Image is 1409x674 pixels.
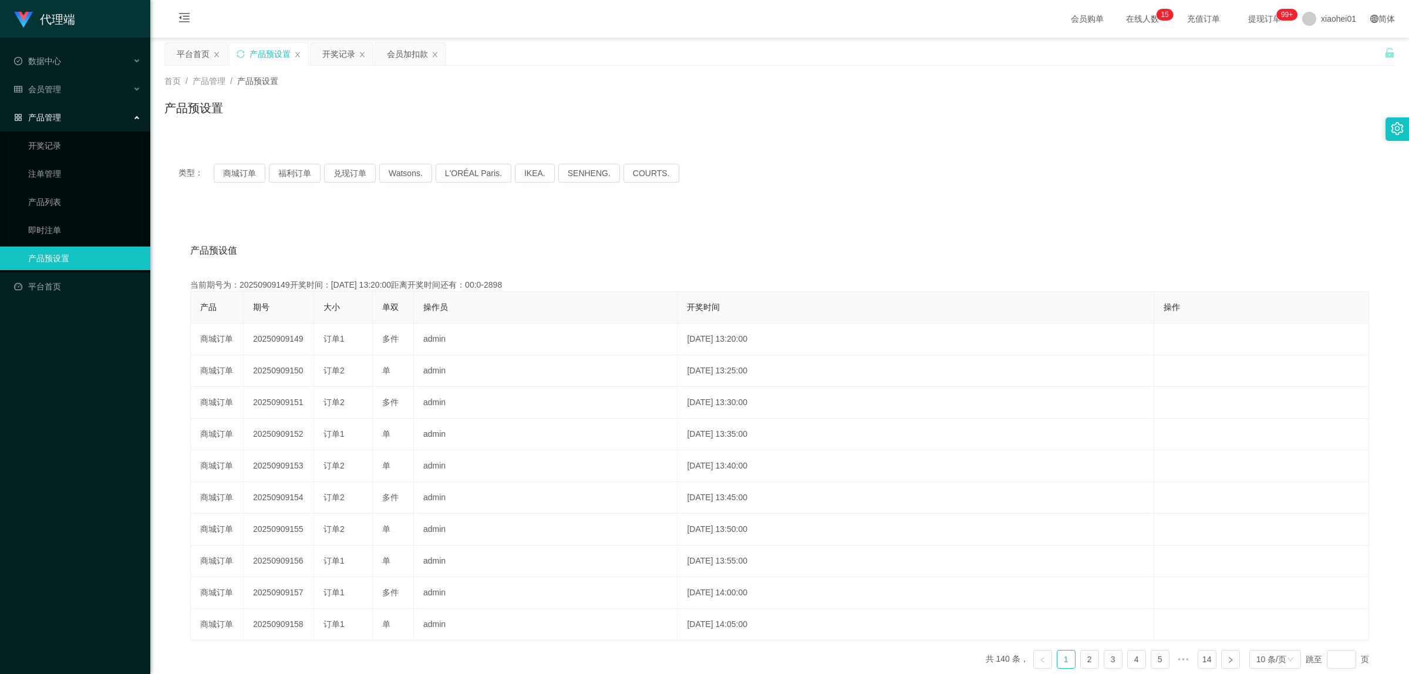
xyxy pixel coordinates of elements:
button: 商城订单 [214,164,265,183]
button: 兑现订单 [324,164,376,183]
td: [DATE] 13:25:00 [677,355,1154,387]
li: 上一页 [1033,650,1052,669]
span: 提现订单 [1242,15,1287,23]
a: 图标: dashboard平台首页 [14,275,141,298]
span: 充值订单 [1181,15,1226,23]
a: 1 [1057,651,1075,668]
span: 单 [382,461,390,470]
i: 图标: close [432,51,439,58]
li: 向后 5 页 [1174,650,1193,669]
span: 期号 [253,302,269,312]
td: admin [414,450,677,482]
div: 跳至 页 [1306,650,1369,669]
span: 数据中心 [14,56,61,66]
td: admin [414,545,677,577]
img: logo.9652507e.png [14,12,33,28]
i: 图标: sync [237,50,245,58]
td: admin [414,482,677,514]
td: [DATE] 13:40:00 [677,450,1154,482]
li: 3 [1104,650,1123,669]
span: 订单2 [323,461,345,470]
span: 订单1 [323,334,345,343]
p: 5 [1165,9,1169,21]
span: 产品 [200,302,217,312]
span: 订单2 [323,493,345,502]
td: 商城订单 [191,577,244,609]
td: 20250909151 [244,387,314,419]
span: 订单1 [323,619,345,629]
li: 14 [1198,650,1216,669]
span: 类型： [178,164,214,183]
td: [DATE] 13:50:00 [677,514,1154,545]
td: [DATE] 13:30:00 [677,387,1154,419]
span: 订单1 [323,588,345,597]
div: 10 条/页 [1256,651,1286,668]
a: 代理端 [14,14,75,23]
span: 订单2 [323,366,345,375]
div: 平台首页 [177,43,210,65]
i: 图标: close [213,51,220,58]
td: admin [414,355,677,387]
td: admin [414,577,677,609]
span: 单双 [382,302,399,312]
td: 商城订单 [191,450,244,482]
span: 单 [382,619,390,629]
td: 商城订单 [191,514,244,545]
td: 商城订单 [191,419,244,450]
i: 图标: global [1370,15,1378,23]
div: 当前期号为：20250909149开奖时间：[DATE] 13:20:00距离开奖时间还有：00:0-2898 [190,279,1369,291]
span: 单 [382,524,390,534]
span: / [186,76,188,86]
td: 20250909152 [244,419,314,450]
span: 订单1 [323,429,345,439]
span: 单 [382,556,390,565]
td: admin [414,323,677,355]
i: 图标: setting [1391,122,1404,135]
span: ••• [1174,650,1193,669]
div: 开奖记录 [322,43,355,65]
span: 多件 [382,397,399,407]
span: 会员管理 [14,85,61,94]
a: 3 [1104,651,1122,668]
div: 产品预设置 [250,43,291,65]
i: 图标: table [14,85,22,93]
i: 图标: menu-fold [164,1,204,38]
button: L'ORÉAL Paris. [436,164,511,183]
i: 图标: right [1227,656,1234,663]
span: / [230,76,232,86]
a: 注单管理 [28,162,141,186]
td: [DATE] 13:55:00 [677,545,1154,577]
td: [DATE] 13:45:00 [677,482,1154,514]
span: 多件 [382,334,399,343]
a: 5 [1151,651,1169,668]
h1: 代理端 [40,1,75,38]
span: 订单2 [323,397,345,407]
a: 产品预设置 [28,247,141,270]
td: 商城订单 [191,609,244,641]
p: 1 [1161,9,1165,21]
a: 即时注单 [28,218,141,242]
span: 多件 [382,588,399,597]
td: admin [414,387,677,419]
td: 20250909155 [244,514,314,545]
li: 共 140 条， [986,650,1029,669]
td: 商城订单 [191,355,244,387]
span: 开奖时间 [687,302,720,312]
td: 20250909150 [244,355,314,387]
span: 操作 [1164,302,1180,312]
span: 单 [382,366,390,375]
span: 在线人数 [1120,15,1165,23]
td: 商城订单 [191,545,244,577]
td: [DATE] 13:20:00 [677,323,1154,355]
i: 图标: appstore-o [14,113,22,122]
a: 4 [1128,651,1145,668]
button: COURTS. [623,164,679,183]
span: 单 [382,429,390,439]
a: 14 [1198,651,1216,668]
td: 20250909157 [244,577,314,609]
li: 1 [1057,650,1076,669]
i: 图标: close [359,51,366,58]
li: 5 [1151,650,1169,669]
i: 图标: close [294,51,301,58]
span: 产品预设值 [190,244,237,258]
